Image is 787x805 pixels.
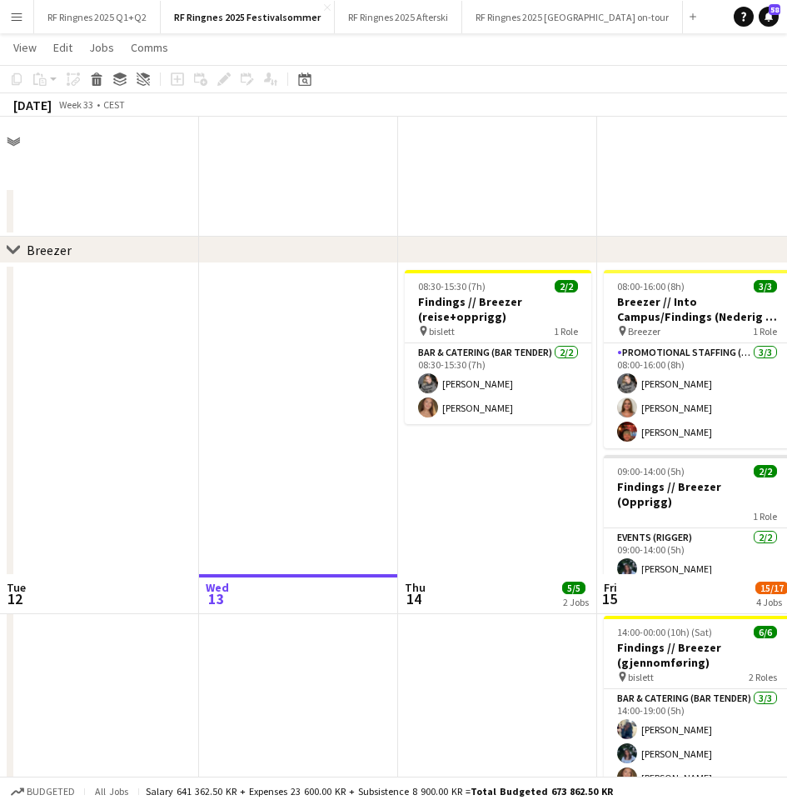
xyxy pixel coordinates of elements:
span: 5/5 [562,582,585,594]
span: bislett [628,671,654,683]
span: 1 Role [554,325,578,337]
span: 3/3 [754,280,777,292]
span: Week 33 [55,98,97,111]
span: 58 [769,4,780,15]
span: Jobs [89,40,114,55]
span: 1 Role [753,325,777,337]
span: 14:00-00:00 (10h) (Sat) [617,626,712,638]
h3: Findings // Breezer (reise+opprigg) [405,294,591,324]
span: Wed [206,580,229,595]
span: All jobs [92,785,132,797]
div: [DATE] [13,97,52,113]
span: 2/2 [754,465,777,477]
span: 6/6 [754,626,777,638]
a: Edit [47,37,79,58]
span: 12 [4,589,26,608]
button: RF Ringnes 2025 Q1+Q2 [34,1,161,33]
span: bislett [429,325,455,337]
button: RF Ringnes 2025 [GEOGRAPHIC_DATA] on-tour [462,1,683,33]
div: Breezer [27,242,72,258]
span: Breezer [628,325,660,337]
span: Thu [405,580,426,595]
a: 58 [759,7,779,27]
button: RF Ringnes 2025 Afterski [335,1,462,33]
div: 2 Jobs [563,596,589,608]
a: Jobs [82,37,121,58]
span: 2 Roles [749,671,777,683]
span: Fri [604,580,617,595]
span: Comms [131,40,168,55]
div: CEST [103,98,125,111]
a: Comms [124,37,175,58]
span: Total Budgeted 673 862.50 KR [471,785,613,797]
span: 14 [402,589,426,608]
span: 2/2 [555,280,578,292]
span: 08:30-15:30 (7h) [418,280,486,292]
span: Budgeted [27,786,75,797]
span: Edit [53,40,72,55]
span: View [13,40,37,55]
button: RF Ringnes 2025 Festivalsommer [161,1,335,33]
a: View [7,37,43,58]
span: 09:00-14:00 (5h) [617,465,685,477]
span: Tue [7,580,26,595]
span: 15 [601,589,617,608]
app-card-role: Bar & Catering (Bar Tender)2/208:30-15:30 (7h)[PERSON_NAME][PERSON_NAME] [405,343,591,424]
span: 08:00-16:00 (8h) [617,280,685,292]
span: 13 [203,589,229,608]
span: 1 Role [753,510,777,522]
button: Budgeted [8,782,77,801]
div: Salary 641 362.50 KR + Expenses 23 600.00 KR + Subsistence 8 900.00 KR = [146,785,613,797]
app-job-card: 08:30-15:30 (7h)2/2Findings // Breezer (reise+opprigg) bislett1 RoleBar & Catering (Bar Tender)2/... [405,270,591,424]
